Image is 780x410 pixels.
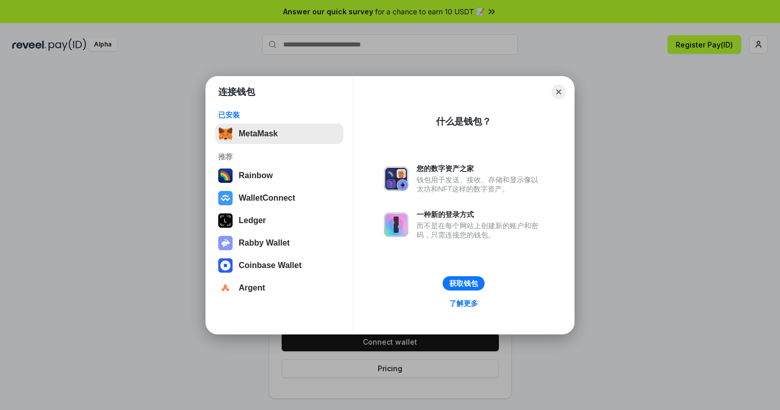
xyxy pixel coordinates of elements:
button: WalletConnect [215,188,343,208]
div: 一种新的登录方式 [417,210,543,219]
button: MetaMask [215,124,343,144]
div: Ledger [239,216,266,225]
img: svg+xml,%3Csvg%20width%3D%2228%22%20height%3D%2228%22%20viewBox%3D%220%200%2028%2028%22%20fill%3D... [218,281,233,295]
img: svg+xml,%3Csvg%20width%3D%22120%22%20height%3D%22120%22%20viewBox%3D%220%200%20120%20120%22%20fil... [218,168,233,183]
div: MetaMask [239,129,278,138]
a: 了解更多 [443,297,484,310]
div: 已安装 [218,110,340,119]
div: Rainbow [239,171,273,180]
div: 获取钱包 [449,279,478,288]
img: svg+xml,%3Csvg%20xmlns%3D%22http%3A%2F%2Fwww.w3.org%2F2000%2Fsvg%22%20fill%3D%22none%22%20viewBox... [384,166,408,191]
div: 您的数字资产之家 [417,164,543,173]
button: 获取钱包 [443,276,485,291]
button: Rainbow [215,165,343,186]
img: svg+xml,%3Csvg%20xmlns%3D%22http%3A%2F%2Fwww.w3.org%2F2000%2Fsvg%22%20width%3D%2228%22%20height%3... [218,213,233,228]
button: Rabby Wallet [215,233,343,253]
img: svg+xml,%3Csvg%20xmlns%3D%22http%3A%2F%2Fwww.w3.org%2F2000%2Fsvg%22%20fill%3D%22none%22%20viewBox... [218,236,233,250]
button: Close [552,85,566,99]
img: svg+xml,%3Csvg%20width%3D%2228%22%20height%3D%2228%22%20viewBox%3D%220%200%2028%2028%22%20fill%3D... [218,191,233,205]
div: 推荐 [218,152,340,161]
img: svg+xml,%3Csvg%20xmlns%3D%22http%3A%2F%2Fwww.w3.org%2F2000%2Fsvg%22%20fill%3D%22none%22%20viewBox... [384,212,408,237]
button: Argent [215,278,343,298]
div: WalletConnect [239,194,295,203]
h1: 连接钱包 [218,86,255,98]
div: 钱包用于发送、接收、存储和显示像以太坊和NFT这样的数字资产。 [417,175,543,194]
div: 而不是在每个网站上创建新的账户和密码，只需连接您的钱包。 [417,221,543,239]
div: 什么是钱包？ [436,115,491,128]
div: Rabby Wallet [239,238,290,248]
img: svg+xml,%3Csvg%20fill%3D%22none%22%20height%3D%2233%22%20viewBox%3D%220%200%2035%2033%22%20width%... [218,127,233,141]
div: Coinbase Wallet [239,261,302,270]
img: svg+xml,%3Csvg%20width%3D%2228%22%20height%3D%2228%22%20viewBox%3D%220%200%2028%2028%22%20fill%3D... [218,258,233,273]
button: Coinbase Wallet [215,255,343,276]
div: Argent [239,283,265,293]
div: 了解更多 [449,299,478,308]
button: Ledger [215,210,343,231]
